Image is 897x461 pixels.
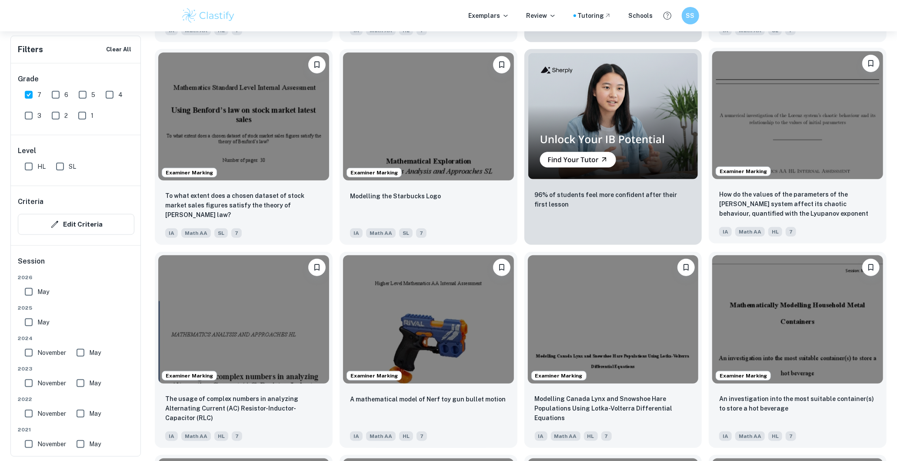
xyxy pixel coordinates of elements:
[64,90,68,100] span: 6
[18,74,134,84] h6: Grade
[493,259,510,276] button: Bookmark
[709,49,887,245] a: Examiner MarkingBookmarkHow do the values of the parameters of the Lorenz system affect its chaot...
[677,259,695,276] button: Bookmark
[685,11,695,20] h6: SS
[18,274,134,281] span: 2026
[340,49,517,245] a: Examiner MarkingBookmarkModelling the Starbucks LogoIAMath AASL7
[719,190,876,218] p: How do the values of the parameters of the Lorenz system affect its chaotic behaviour, quantified...
[535,394,692,423] p: Modelling Canada Lynx and Snowshoe Hare Populations Using Lotka-Volterra Differential Equations
[37,90,41,100] span: 7
[89,378,101,388] span: May
[37,409,66,418] span: November
[231,228,242,238] span: 7
[155,49,333,245] a: Examiner MarkingBookmarkTo what extent does a chosen dataset of stock market sales figures satisf...
[719,431,732,441] span: IA
[165,394,322,423] p: The usage of complex numbers in analyzing Alternating Current (AC) Resistor-Inductor-Capacitor (RLC)
[768,431,782,441] span: HL
[416,228,427,238] span: 7
[89,439,101,449] span: May
[535,190,692,209] p: 96% of students feel more confident after their first lesson
[18,146,134,156] h6: Level
[524,49,702,245] a: Thumbnail96% of students feel more confident after their first lesson
[158,255,329,384] img: Math AA IA example thumbnail: The usage of complex numbers in analyzin
[493,56,510,73] button: Bookmark
[89,409,101,418] span: May
[104,43,133,56] button: Clear All
[366,431,396,441] span: Math AA
[712,255,883,384] img: Math AA IA example thumbnail: An investigation into the most suitable
[37,317,49,327] span: May
[682,7,699,24] button: SS
[786,227,796,237] span: 7
[527,11,556,20] p: Review
[69,162,76,171] span: SL
[18,197,43,207] h6: Criteria
[165,228,178,238] span: IA
[660,8,675,23] button: Help and Feedback
[18,334,134,342] span: 2024
[18,43,43,56] h6: Filters
[91,90,95,100] span: 5
[214,431,228,441] span: HL
[158,53,329,181] img: Math AA IA example thumbnail: To what extent does a chosen dataset of
[18,426,134,434] span: 2021
[532,372,586,380] span: Examiner Marking
[165,191,322,220] p: To what extent does a chosen dataset of stock market sales figures satisfy the theory of Benford’...
[181,7,236,24] img: Clastify logo
[308,56,326,73] button: Bookmark
[37,111,41,120] span: 3
[214,228,228,238] span: SL
[709,252,887,448] a: Examiner MarkingBookmarkAn investigation into the most suitable container(s) to store a hot bever...
[37,162,46,171] span: HL
[735,431,765,441] span: Math AA
[347,169,401,177] span: Examiner Marking
[578,11,611,20] a: Tutoring
[551,431,580,441] span: Math AA
[629,11,653,20] a: Schools
[786,431,796,441] span: 7
[165,431,178,441] span: IA
[735,227,765,237] span: Math AA
[37,287,49,297] span: May
[862,259,880,276] button: Bookmark
[584,431,598,441] span: HL
[155,252,333,448] a: Examiner MarkingBookmarkThe usage of complex numbers in analyzing Alternating Current (AC) Resist...
[350,431,363,441] span: IA
[181,228,211,238] span: Math AA
[308,259,326,276] button: Bookmark
[89,348,101,357] span: May
[716,372,770,380] span: Examiner Marking
[91,111,93,120] span: 1
[601,431,612,441] span: 7
[343,53,514,181] img: Math AA IA example thumbnail: Modelling the Starbucks Logo
[162,372,217,380] span: Examiner Marking
[18,365,134,373] span: 2023
[535,431,547,441] span: IA
[350,228,363,238] span: IA
[18,214,134,235] button: Edit Criteria
[37,378,66,388] span: November
[162,169,217,177] span: Examiner Marking
[350,394,506,404] p: A mathematical model of Nerf toy gun bullet motion
[712,51,883,180] img: Math AA IA example thumbnail: How do the values of the parameters of t
[37,348,66,357] span: November
[343,255,514,384] img: Math AA IA example thumbnail: A mathematical model of Nerf toy gun bul
[350,191,441,201] p: Modelling the Starbucks Logo
[528,53,699,180] img: Thumbnail
[768,227,782,237] span: HL
[719,227,732,237] span: IA
[524,252,702,448] a: Examiner MarkingBookmarkModelling Canada Lynx and Snowshoe Hare Populations Using Lotka-Volterra ...
[118,90,123,100] span: 4
[399,431,413,441] span: HL
[469,11,509,20] p: Exemplars
[399,228,413,238] span: SL
[232,431,242,441] span: 7
[528,255,699,384] img: Math AA IA example thumbnail: Modelling Canada Lynx and Snowshoe Hare
[18,256,134,274] h6: Session
[366,228,396,238] span: Math AA
[719,394,876,413] p: An investigation into the most suitable container(s) to store a hot beverage
[417,431,427,441] span: 7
